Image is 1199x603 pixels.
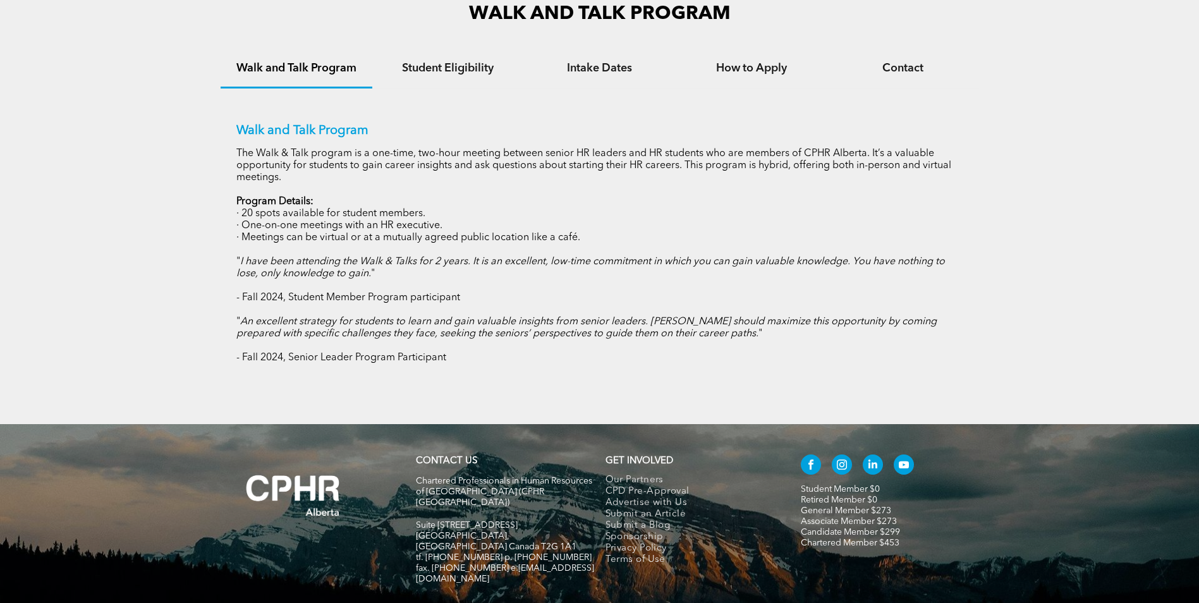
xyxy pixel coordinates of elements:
[863,454,883,478] a: linkedin
[801,539,899,547] a: Chartered Member $453
[236,317,937,339] em: An excellent strategy for students to learn and gain valuable insights from senior leaders. [PERS...
[832,454,852,478] a: instagram
[236,257,945,279] em: I have been attending the Walk & Talks for 2 years. It is an excellent, low-time commitment in wh...
[687,61,816,75] h4: How to Apply
[801,506,891,515] a: General Member $273
[384,61,513,75] h4: Student Eligibility
[801,496,877,504] a: Retired Member $0
[839,61,968,75] h4: Contact
[416,553,592,562] span: tf. [PHONE_NUMBER] p. [PHONE_NUMBER]
[232,61,361,75] h4: Walk and Talk Program
[606,532,774,543] a: Sponsorship
[469,4,731,23] span: WALK AND TALK PROGRAM
[606,520,774,532] a: Submit a Blog
[894,454,914,478] a: youtube
[416,477,592,507] span: Chartered Professionals in Human Resources of [GEOGRAPHIC_DATA] (CPHR [GEOGRAPHIC_DATA])
[801,485,880,494] a: Student Member $0
[801,517,897,526] a: Associate Member $273
[606,554,774,566] a: Terms of Use
[606,509,774,520] a: Submit an Article
[606,456,673,466] span: GET INVOLVED
[236,316,963,340] p: " "
[236,208,963,220] p: · 20 spots available for student members.
[606,486,774,497] a: CPD Pre-Approval
[416,564,594,583] span: fax. [PHONE_NUMBER] e:[EMAIL_ADDRESS][DOMAIN_NAME]
[801,454,821,478] a: facebook
[221,449,366,542] img: A white background with a few lines on it
[606,543,774,554] a: Privacy Policy
[416,532,576,551] span: [GEOGRAPHIC_DATA], [GEOGRAPHIC_DATA] Canada T2G 1A1
[236,123,963,138] p: Walk and Talk Program
[236,232,963,244] p: · Meetings can be virtual or at a mutually agreed public location like a café.
[606,475,774,486] a: Our Partners
[236,292,963,304] p: - Fall 2024, Student Member Program participant
[535,61,664,75] h4: Intake Dates
[416,456,477,466] a: CONTACT US
[606,497,774,509] a: Advertise with Us
[801,528,900,537] a: Candidate Member $299
[236,197,313,207] strong: Program Details:
[236,256,963,280] p: " "
[236,148,963,184] p: The Walk & Talk program is a one-time, two-hour meeting between senior HR leaders and HR students...
[416,521,518,530] span: Suite [STREET_ADDRESS]
[236,352,963,364] p: - Fall 2024, Senior Leader Program Participant
[236,220,963,232] p: · One-on-one meetings with an HR executive.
